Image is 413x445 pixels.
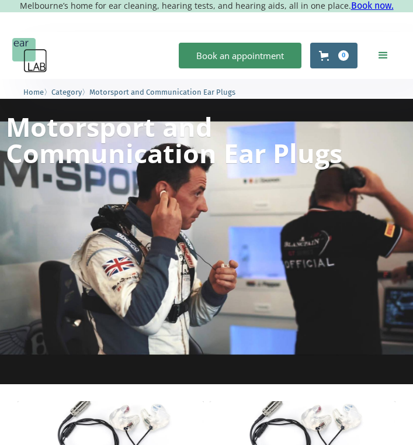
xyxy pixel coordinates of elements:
[366,38,401,73] div: menu
[51,88,82,96] span: Category
[23,88,44,96] span: Home
[179,43,301,68] a: Book an appointment
[12,38,47,73] a: home
[51,86,82,97] a: Category
[338,50,349,61] div: 0
[23,86,44,97] a: Home
[23,86,51,98] li: 〉
[6,113,407,166] h1: Motorsport and Communication Ear Plugs
[89,88,235,96] span: Motorsport and Communication Ear Plugs
[310,43,358,68] a: Open cart
[51,86,89,98] li: 〉
[89,86,235,97] a: Motorsport and Communication Ear Plugs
